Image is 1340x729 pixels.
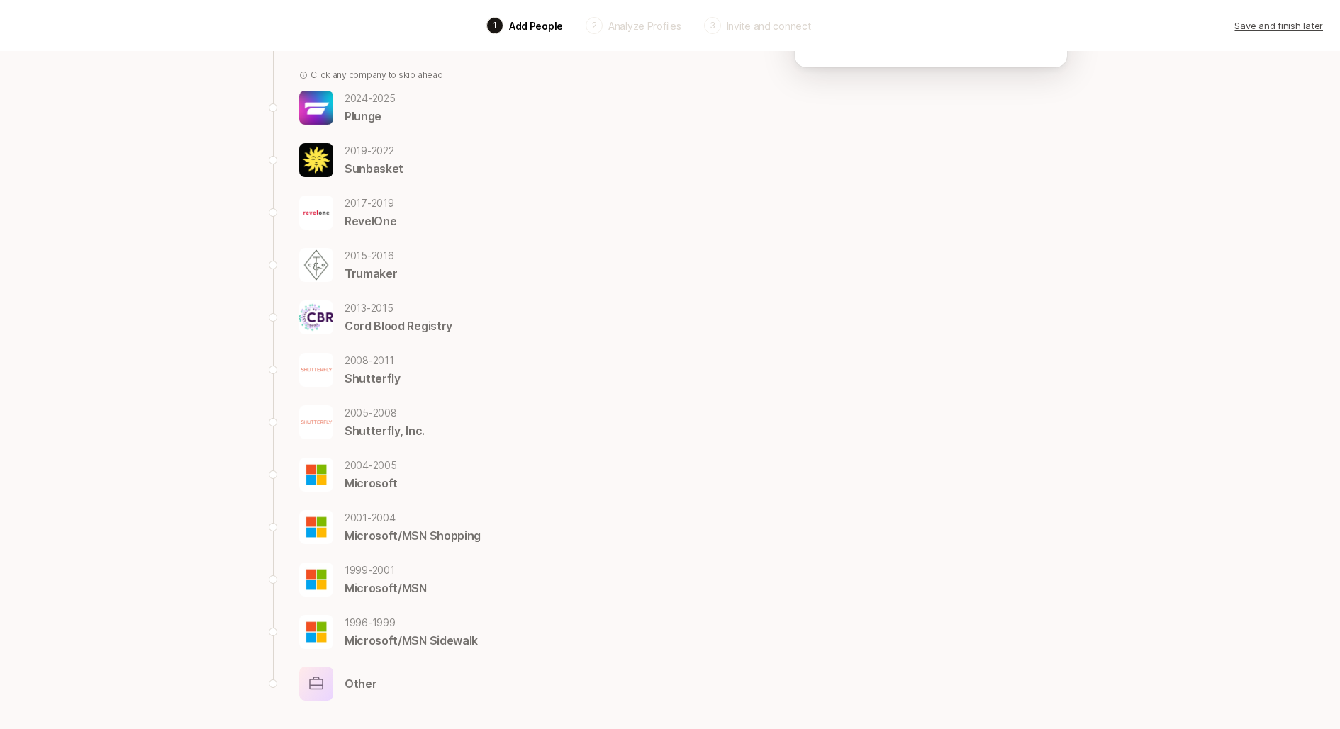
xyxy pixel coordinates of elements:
img: 06f016e3_b5c6_4ce4_9889_b7cefb1a18b4.jpg [299,458,333,492]
p: 2019 - 2022 [345,142,403,159]
img: 5ac92ac2_437f_48f1_a73f_c3570ca6f2ae.jpg [299,248,333,282]
p: Click any company to skip ahead [311,69,443,81]
img: df0ecbfe_e419_4488_8462_c842c36a3ead.jpg [299,91,333,125]
p: Microsoft/MSN [345,579,427,597]
p: 2015 - 2016 [345,247,397,264]
p: Cord Blood Registry [345,317,452,335]
img: other-company-logo.svg [299,667,333,701]
img: bd693a49_1b08_4952_8013_72920ea83b31.jpg [299,143,333,177]
p: Plunge [345,107,396,125]
p: 3 [710,19,715,32]
p: 2013 - 2015 [345,300,452,317]
p: Microsoft/MSN Shopping [345,526,481,545]
p: 1996 - 1999 [345,614,478,631]
p: Analyze Profiles [608,18,681,33]
p: 2001 - 2004 [345,509,481,526]
p: Add People [509,18,563,33]
img: 06f016e3_b5c6_4ce4_9889_b7cefb1a18b4.jpg [299,563,333,597]
img: ed09e4a4_e916_4fba_a87a_96195376d9a6.jpg [299,300,333,334]
p: 2 [592,19,597,32]
p: 1999 - 2001 [345,562,427,579]
img: 06f016e3_b5c6_4ce4_9889_b7cefb1a18b4.jpg [299,615,333,649]
img: 06f016e3_b5c6_4ce4_9889_b7cefb1a18b4.jpg [299,510,333,544]
p: 1 [493,19,497,32]
p: 2008 - 2011 [345,352,401,369]
p: RevelOne [345,212,396,230]
img: 19f6fbe7_a351_49e8_9d73_18f8688b0aff.jpg [299,405,333,439]
p: Other [345,674,376,693]
p: Microsoft/MSN Sidewalk [345,631,478,650]
p: Microsoft [345,474,398,492]
p: Sunbasket [345,159,403,178]
p: Shutterfly [345,369,401,388]
p: 2004 - 2005 [345,457,398,474]
p: 2005 - 2008 [345,405,425,422]
img: 19f6fbe7_a351_49e8_9d73_18f8688b0aff.jpg [299,353,333,387]
p: Trumaker [345,264,397,283]
p: 2017 - 2019 [345,195,396,212]
p: Shutterfly, Inc. [345,422,425,440]
p: Save and finish later [1234,18,1323,33]
img: 373b7ab9_286e_4c2a_b724_2068257e8288.jpg [299,196,333,230]
p: 2024 - 2025 [345,90,396,107]
p: Invite and connect [727,18,811,33]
